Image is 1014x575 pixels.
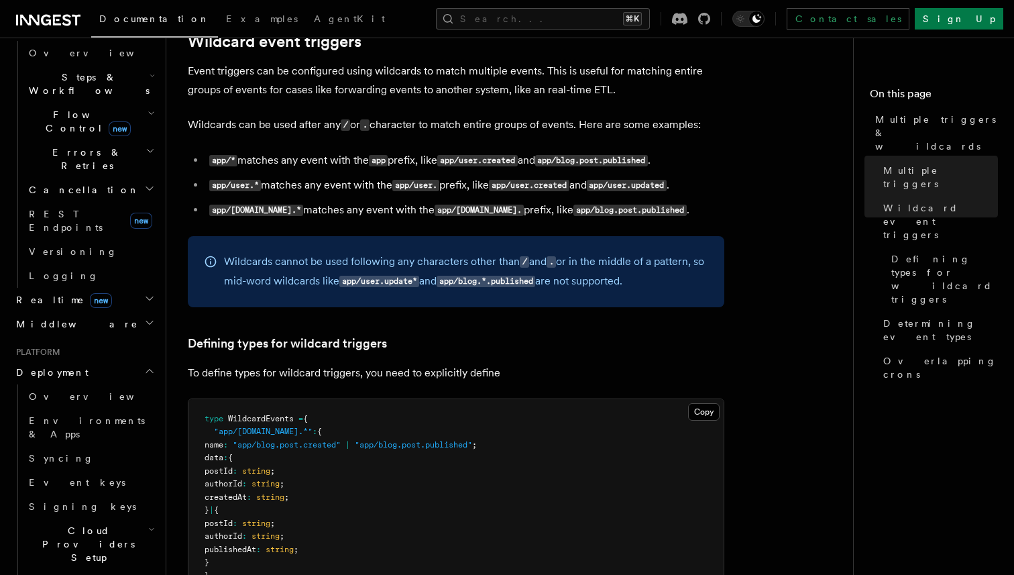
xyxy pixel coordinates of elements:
[878,158,998,196] a: Multiple triggers
[99,13,210,24] span: Documentation
[875,113,998,153] span: Multiple triggers & wildcards
[294,545,298,554] span: ;
[341,119,350,131] code: /
[23,446,158,470] a: Syncing
[205,531,242,541] span: authorId
[878,196,998,247] a: Wildcard event triggers
[284,492,289,502] span: ;
[214,427,313,436] span: "app/[DOMAIN_NAME].*"
[435,205,524,216] code: app/[DOMAIN_NAME].
[228,453,233,462] span: {
[891,252,998,306] span: Defining types for wildcard triggers
[535,155,648,166] code: app/blog.post.published
[298,414,303,423] span: =
[247,492,251,502] span: :
[90,293,112,308] span: new
[188,32,361,51] a: Wildcard event triggers
[11,317,138,331] span: Middleware
[242,519,270,528] span: string
[436,8,650,30] button: Search...⌘K
[23,470,158,494] a: Event keys
[251,531,280,541] span: string
[23,524,148,564] span: Cloud Providers Setup
[209,505,214,515] span: |
[915,8,1003,30] a: Sign Up
[11,293,112,307] span: Realtime
[29,48,167,58] span: Overview
[228,414,294,423] span: WildcardEvents
[355,440,472,450] span: "app/blog.post.published"
[205,151,724,170] li: matches any event with the prefix, like and .
[205,479,242,488] span: authorId
[870,86,998,107] h4: On this page
[205,414,223,423] span: type
[878,349,998,386] a: Overlapping crons
[29,477,125,488] span: Event keys
[23,202,158,240] a: REST Endpointsnew
[23,384,158,409] a: Overview
[209,155,237,166] code: app/*
[392,180,439,191] code: app/user.
[233,466,237,476] span: :
[11,288,158,312] button: Realtimenew
[23,240,158,264] a: Versioning
[205,176,724,195] li: matches any event with the prefix, like and .
[688,403,720,421] button: Copy
[23,41,158,65] a: Overview
[205,453,223,462] span: data
[883,317,998,344] span: Determining event types
[732,11,765,27] button: Toggle dark mode
[242,479,247,488] span: :
[23,519,158,570] button: Cloud Providers Setup
[306,4,393,36] a: AgentKit
[489,180,569,191] code: app/user.created
[23,264,158,288] a: Logging
[280,531,284,541] span: ;
[23,494,158,519] a: Signing keys
[29,209,103,233] span: REST Endpoints
[23,140,158,178] button: Errors & Retries
[29,246,117,257] span: Versioning
[242,466,270,476] span: string
[317,427,322,436] span: {
[339,276,419,287] code: app/user.update*
[23,70,150,97] span: Steps & Workflows
[11,41,158,288] div: Inngest Functions
[883,164,998,191] span: Multiple triggers
[205,466,233,476] span: postId
[223,453,228,462] span: :
[623,12,642,25] kbd: ⌘K
[233,519,237,528] span: :
[130,213,152,229] span: new
[209,180,261,191] code: app/user.*
[23,146,146,172] span: Errors & Retries
[787,8,909,30] a: Contact sales
[314,13,385,24] span: AgentKit
[11,347,60,358] span: Platform
[520,256,529,268] code: /
[23,108,148,135] span: Flow Control
[11,366,89,379] span: Deployment
[23,178,158,202] button: Cancellation
[878,311,998,349] a: Determining event types
[233,440,341,450] span: "app/blog.post.created"
[29,453,94,464] span: Syncing
[23,65,158,103] button: Steps & Workflows
[11,312,158,336] button: Middleware
[360,119,370,131] code: .
[437,155,517,166] code: app/user.created
[205,545,256,554] span: publishedAt
[224,252,708,291] p: Wildcards cannot be used following any characters other than and or in the middle of a pattern, s...
[209,205,303,216] code: app/[DOMAIN_NAME].*
[109,121,131,136] span: new
[23,409,158,446] a: Environments & Apps
[251,479,280,488] span: string
[11,360,158,384] button: Deployment
[883,354,998,381] span: Overlapping crons
[29,391,167,402] span: Overview
[205,558,209,567] span: }
[188,62,724,99] p: Event triggers can be configured using wildcards to match multiple events. This is useful for mat...
[573,205,686,216] code: app/blog.post.published
[303,414,308,423] span: {
[29,501,136,512] span: Signing keys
